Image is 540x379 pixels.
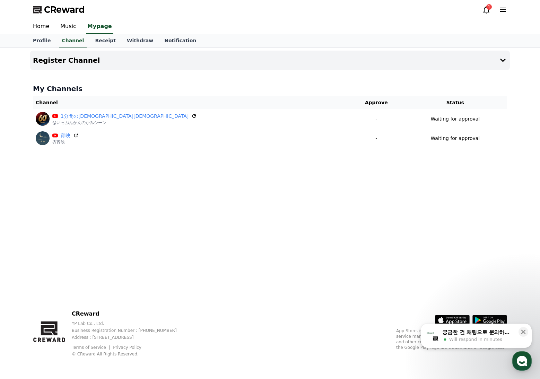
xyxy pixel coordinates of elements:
[55,19,82,34] a: Music
[103,230,120,236] span: Settings
[72,335,188,340] p: Address : [STREET_ADDRESS]
[27,19,55,34] a: Home
[72,351,188,357] p: © CReward All Rights Reserved.
[52,120,197,125] p: @いっぷんかんのかみシーン
[482,6,490,14] a: 1
[58,230,78,236] span: Messages
[349,96,403,109] th: Approve
[352,135,401,142] p: -
[30,51,510,70] button: Register Channel
[72,345,111,350] a: Terms of Service
[403,96,507,109] th: Status
[72,328,188,333] p: Business Registration Number : [PHONE_NUMBER]
[89,220,133,237] a: Settings
[396,328,507,350] p: App Store, iCloud, iCloud Drive, and iTunes Store are service marks of Apple Inc., registered in ...
[2,220,46,237] a: Home
[72,310,188,318] p: CReward
[36,112,50,126] img: 1分間の神シーン
[18,230,30,236] span: Home
[86,19,113,34] a: Mypage
[46,220,89,237] a: Messages
[352,115,401,123] p: -
[36,131,50,145] img: 宵映
[33,84,507,94] h4: My Channels
[159,34,202,47] a: Notification
[44,4,85,15] span: CReward
[52,139,79,145] p: @宵映
[33,56,100,64] h4: Register Channel
[430,115,480,123] p: Waiting for approval
[59,34,87,47] a: Channel
[33,4,85,15] a: CReward
[121,34,159,47] a: Withdraw
[430,135,480,142] p: Waiting for approval
[33,96,349,109] th: Channel
[89,34,121,47] a: Receipt
[113,345,141,350] a: Privacy Policy
[61,113,189,120] a: 1分間の[DEMOGRAPHIC_DATA][DEMOGRAPHIC_DATA]
[486,4,492,10] div: 1
[61,132,70,139] a: 宵映
[27,34,56,47] a: Profile
[72,321,188,326] p: YP Lab Co., Ltd.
